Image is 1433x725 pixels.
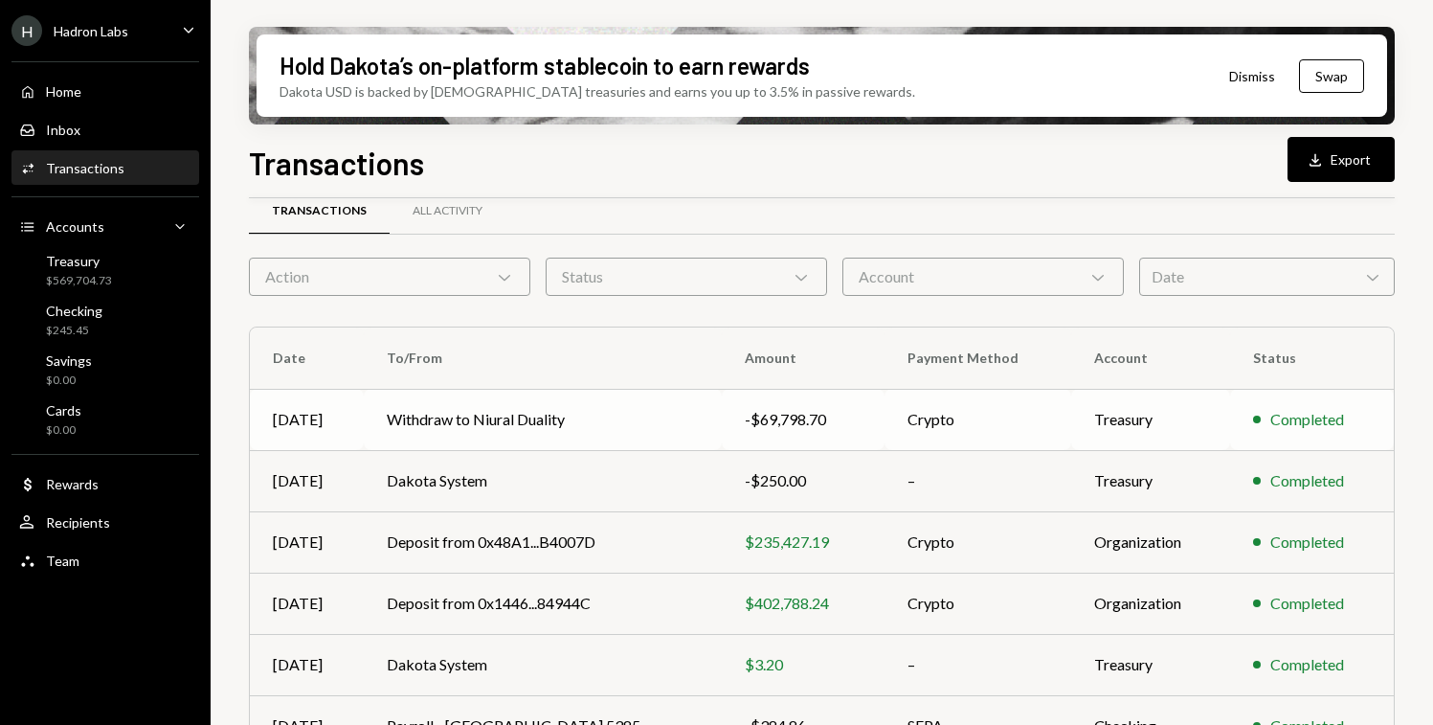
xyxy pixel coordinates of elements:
[745,408,862,431] div: -$69,798.70
[884,389,1072,450] td: Crypto
[1270,592,1344,615] div: Completed
[364,634,722,695] td: Dakota System
[11,505,199,539] a: Recipients
[745,469,862,492] div: -$250.00
[364,511,722,573] td: Deposit from 0x48A1...B4007D
[11,112,199,147] a: Inbox
[1071,634,1230,695] td: Treasury
[11,396,199,442] a: Cards$0.00
[11,466,199,501] a: Rewards
[273,592,341,615] div: [DATE]
[54,23,128,39] div: Hadron Labs
[1071,511,1230,573] td: Organization
[273,469,341,492] div: [DATE]
[884,328,1072,389] th: Payment Method
[11,347,199,393] a: Savings$0.00
[280,81,915,102] div: Dakota USD is backed by [DEMOGRAPHIC_DATA] treasuries and earns you up to 3.5% in passive rewards.
[364,450,722,511] td: Dakota System
[745,592,862,615] div: $402,788.24
[1270,531,1344,554] div: Completed
[46,253,112,269] div: Treasury
[46,476,99,492] div: Rewards
[842,258,1124,296] div: Account
[46,323,102,339] div: $245.45
[46,303,102,319] div: Checking
[745,653,862,676] div: $3.20
[249,144,424,182] h1: Transactions
[1071,389,1230,450] td: Treasury
[273,653,341,676] div: [DATE]
[1230,328,1394,389] th: Status
[364,573,722,634] td: Deposit from 0x1446...84944C
[364,389,722,450] td: Withdraw to Niural Duality
[272,203,367,219] div: Transactions
[46,160,124,176] div: Transactions
[884,573,1072,634] td: Crypto
[11,543,199,578] a: Team
[46,83,81,100] div: Home
[46,352,92,369] div: Savings
[46,122,80,138] div: Inbox
[11,15,42,46] div: H
[1071,573,1230,634] td: Organization
[1287,137,1395,182] button: Export
[1270,469,1344,492] div: Completed
[11,74,199,108] a: Home
[46,422,81,439] div: $0.00
[884,634,1072,695] td: –
[11,150,199,185] a: Transactions
[1270,408,1344,431] div: Completed
[46,218,104,235] div: Accounts
[1071,450,1230,511] td: Treasury
[249,258,530,296] div: Action
[46,553,79,569] div: Team
[273,531,341,554] div: [DATE]
[1139,258,1395,296] div: Date
[280,50,810,81] div: Hold Dakota’s on-platform stablecoin to earn rewards
[745,531,862,554] div: $235,427.19
[11,247,199,293] a: Treasury$569,704.73
[390,187,505,236] a: All Activity
[364,328,722,389] th: To/From
[546,258,827,296] div: Status
[11,297,199,343] a: Checking$245.45
[46,373,92,389] div: $0.00
[413,203,482,219] div: All Activity
[46,514,110,531] div: Recipients
[1270,653,1344,676] div: Completed
[46,402,81,419] div: Cards
[884,511,1072,573] td: Crypto
[249,187,390,236] a: Transactions
[273,408,341,431] div: [DATE]
[11,209,199,243] a: Accounts
[884,450,1072,511] td: –
[250,328,364,389] th: Date
[1205,54,1299,99] button: Dismiss
[1071,328,1230,389] th: Account
[46,273,112,289] div: $569,704.73
[1299,59,1364,93] button: Swap
[722,328,884,389] th: Amount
